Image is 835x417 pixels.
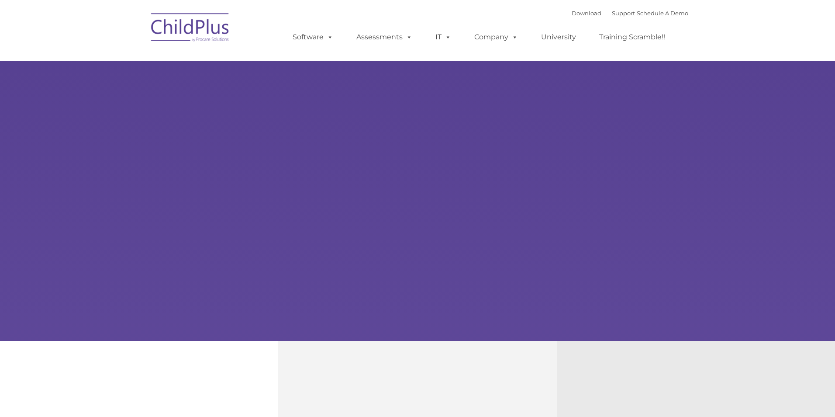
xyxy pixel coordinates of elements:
a: Schedule A Demo [637,10,688,17]
a: Company [466,28,527,46]
a: Download [572,10,601,17]
a: Assessments [348,28,421,46]
a: Software [284,28,342,46]
font: | [572,10,688,17]
a: IT [427,28,460,46]
a: University [532,28,585,46]
a: Training Scramble!! [590,28,674,46]
img: ChildPlus by Procare Solutions [147,7,234,51]
a: Support [612,10,635,17]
